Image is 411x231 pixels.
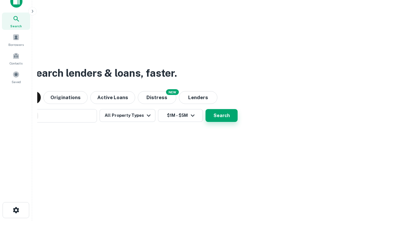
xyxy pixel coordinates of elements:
span: Borrowers [8,42,24,47]
a: Saved [2,68,30,86]
a: Contacts [2,50,30,67]
button: Search [205,109,238,122]
button: Active Loans [90,91,135,104]
span: Search [10,23,22,29]
span: Saved [12,79,21,84]
button: Lenders [179,91,217,104]
button: Originations [43,91,88,104]
button: $1M - $5M [158,109,203,122]
button: Search distressed loans with lien and other non-mortgage details. [138,91,176,104]
span: Contacts [10,61,22,66]
h3: Search lenders & loans, faster. [29,65,177,81]
a: Borrowers [2,31,30,48]
a: Search [2,13,30,30]
button: All Property Types [100,109,155,122]
div: NEW [166,89,179,95]
iframe: Chat Widget [379,180,411,210]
